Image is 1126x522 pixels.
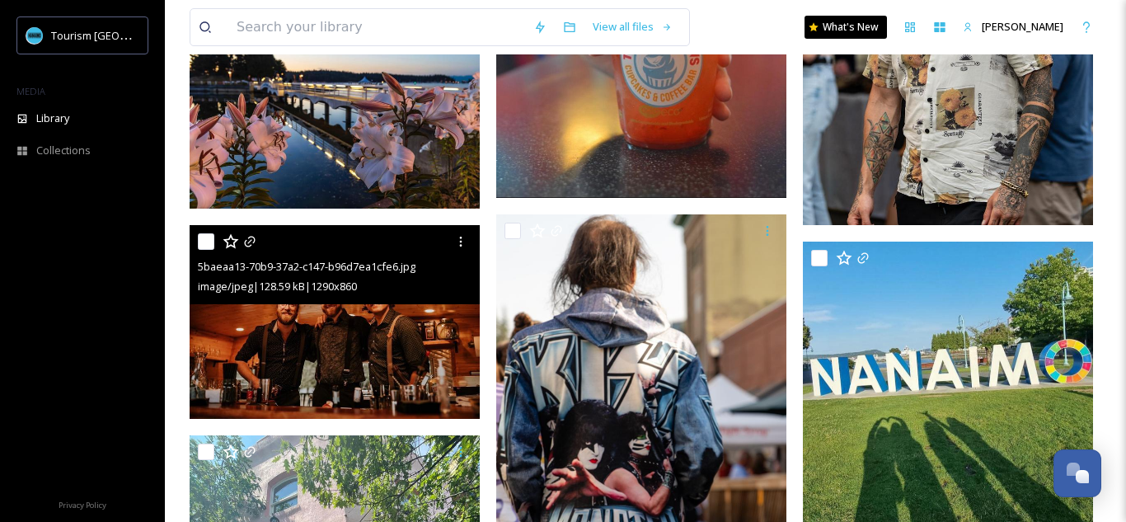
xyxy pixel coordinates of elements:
[584,11,681,43] a: View all files
[59,494,106,514] a: Privacy Policy
[982,19,1063,34] span: [PERSON_NAME]
[36,111,69,126] span: Library
[190,225,480,419] img: 5baeaa13-70b9-37a2-c147-b96d7ea1cfe6.jpg
[228,9,525,45] input: Search your library
[16,85,45,97] span: MEDIA
[59,500,106,510] span: Privacy Policy
[1053,449,1101,497] button: Open Chat
[51,27,199,43] span: Tourism [GEOGRAPHIC_DATA]
[26,27,43,44] img: tourism_nanaimo_logo.jpeg
[805,16,887,39] a: What's New
[955,11,1072,43] a: [PERSON_NAME]
[198,279,357,294] span: image/jpeg | 128.59 kB | 1290 x 860
[36,143,91,158] span: Collections
[190,15,480,209] img: ec44ac46-dca8-3c41-634e-97739b93d8ae.jpg
[198,259,415,274] span: 5baeaa13-70b9-37a2-c147-b96d7ea1cfe6.jpg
